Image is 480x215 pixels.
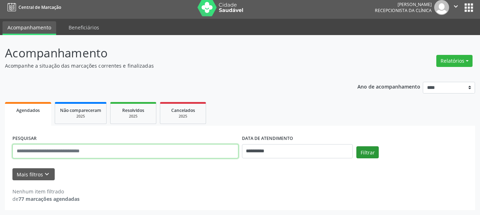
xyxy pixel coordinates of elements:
label: DATA DE ATENDIMENTO [242,133,293,144]
button: apps [463,1,475,14]
span: Agendados [16,107,40,113]
i: keyboard_arrow_down [43,170,51,178]
p: Acompanhe a situação das marcações correntes e finalizadas [5,62,334,69]
a: Beneficiários [64,21,104,34]
label: PESQUISAR [12,133,37,144]
button: Mais filtroskeyboard_arrow_down [12,168,55,181]
div: 2025 [60,114,101,119]
p: Acompanhamento [5,44,334,62]
p: Ano de acompanhamento [357,82,420,91]
span: Cancelados [171,107,195,113]
span: Central de Marcação [18,4,61,10]
button: Relatórios [436,55,473,67]
div: de [12,195,80,203]
span: Resolvidos [122,107,144,113]
i:  [452,2,460,10]
div: Nenhum item filtrado [12,188,80,195]
span: Recepcionista da clínica [375,7,432,13]
div: 2025 [115,114,151,119]
span: Não compareceram [60,107,101,113]
a: Central de Marcação [5,1,61,13]
button: Filtrar [356,146,379,158]
div: 2025 [165,114,201,119]
strong: 77 marcações agendadas [18,196,80,202]
a: Acompanhamento [2,21,56,35]
div: [PERSON_NAME] [375,1,432,7]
